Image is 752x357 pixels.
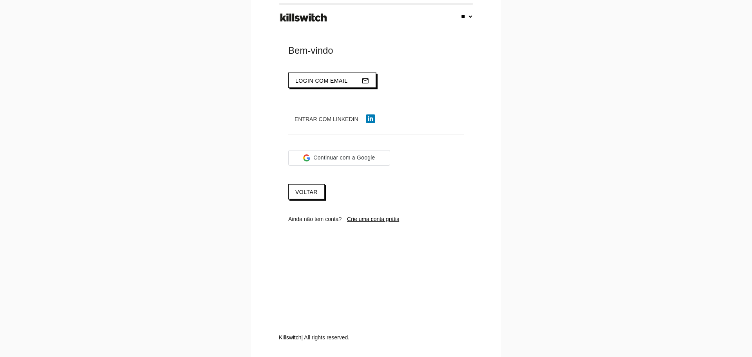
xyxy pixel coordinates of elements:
[295,116,358,122] span: Entrar com LinkedIn
[288,72,376,88] button: Login com emailmail_outline
[288,184,325,199] a: Voltar
[295,78,348,84] span: Login com email
[288,112,381,126] button: Entrar com LinkedIn
[279,333,473,357] div: | All rights reserved.
[278,11,329,25] img: ks-logo-black-footer.png
[313,154,375,162] span: Continuar com a Google
[279,334,302,341] a: Killswitch
[366,114,375,123] img: linkedin-icon.png
[288,150,390,166] div: Continuar com a Google
[362,73,369,88] i: mail_outline
[288,44,464,57] div: Bem-vindo
[288,216,342,222] span: Ainda não tem conta?
[347,216,399,222] a: Crie uma conta grátis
